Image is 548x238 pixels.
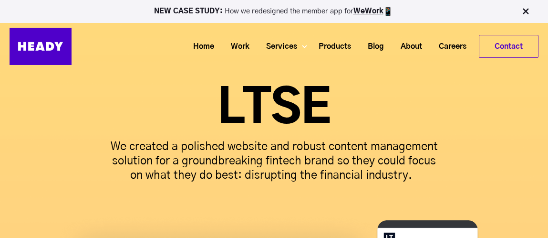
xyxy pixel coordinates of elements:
div: Navigation Menu [81,35,538,58]
a: Work [219,38,254,55]
img: Close Bar [521,7,530,16]
p: How we redesigned the member app for [4,7,544,16]
a: Products [307,38,356,55]
a: WeWork [353,8,383,15]
strong: NEW CASE STUDY: [154,8,225,15]
a: Blog [356,38,389,55]
a: Careers [427,38,471,55]
img: Heady_Logo_Web-01 (1) [10,28,72,65]
p: We created a polished website and robust content management solution for a groundbreaking fintech... [105,140,444,183]
img: app emoji [383,7,393,16]
a: About [389,38,427,55]
h1: LTSE [10,86,538,132]
a: Contact [479,35,538,57]
a: Services [254,38,302,55]
a: Home [181,38,219,55]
